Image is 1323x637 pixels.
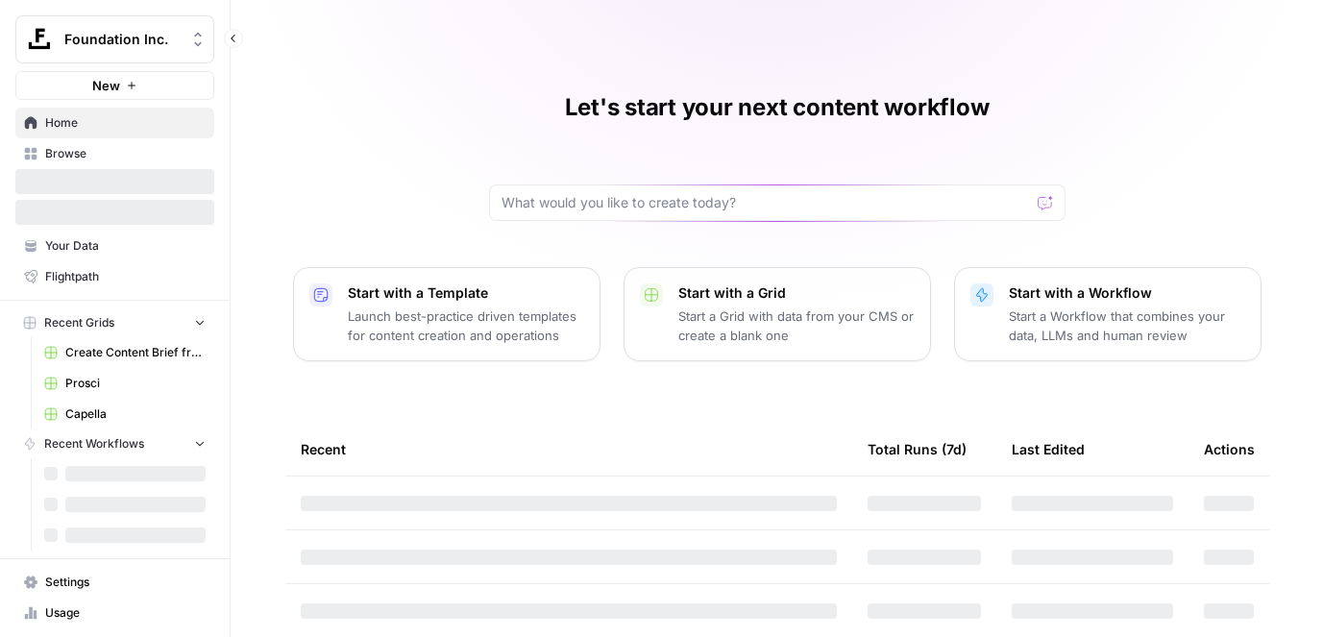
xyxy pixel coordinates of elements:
[348,283,584,303] p: Start with a Template
[301,423,837,476] div: Recent
[868,423,967,476] div: Total Runs (7d)
[36,368,214,399] a: Prosci
[502,193,1030,212] input: What would you like to create today?
[45,114,206,132] span: Home
[1012,423,1085,476] div: Last Edited
[348,306,584,345] p: Launch best-practice driven templates for content creation and operations
[36,337,214,368] a: Create Content Brief from Keyword - Fork Grid
[15,429,214,458] button: Recent Workflows
[44,435,144,453] span: Recent Workflows
[65,405,206,423] span: Capella
[45,574,206,591] span: Settings
[36,399,214,429] a: Capella
[1009,283,1245,303] p: Start with a Workflow
[65,344,206,361] span: Create Content Brief from Keyword - Fork Grid
[624,267,931,361] button: Start with a GridStart a Grid with data from your CMS or create a blank one
[45,604,206,622] span: Usage
[22,22,57,57] img: Foundation Inc. Logo
[15,598,214,628] a: Usage
[678,306,915,345] p: Start a Grid with data from your CMS or create a blank one
[15,71,214,100] button: New
[15,138,214,169] a: Browse
[92,76,120,95] span: New
[1009,306,1245,345] p: Start a Workflow that combines your data, LLMs and human review
[1204,423,1255,476] div: Actions
[15,15,214,63] button: Workspace: Foundation Inc.
[565,92,990,123] h1: Let's start your next content workflow
[293,267,600,361] button: Start with a TemplateLaunch best-practice driven templates for content creation and operations
[45,268,206,285] span: Flightpath
[15,108,214,138] a: Home
[15,231,214,261] a: Your Data
[954,267,1262,361] button: Start with a WorkflowStart a Workflow that combines your data, LLMs and human review
[15,308,214,337] button: Recent Grids
[678,283,915,303] p: Start with a Grid
[15,261,214,292] a: Flightpath
[45,237,206,255] span: Your Data
[64,30,181,49] span: Foundation Inc.
[65,375,206,392] span: Prosci
[44,314,114,331] span: Recent Grids
[15,567,214,598] a: Settings
[45,145,206,162] span: Browse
